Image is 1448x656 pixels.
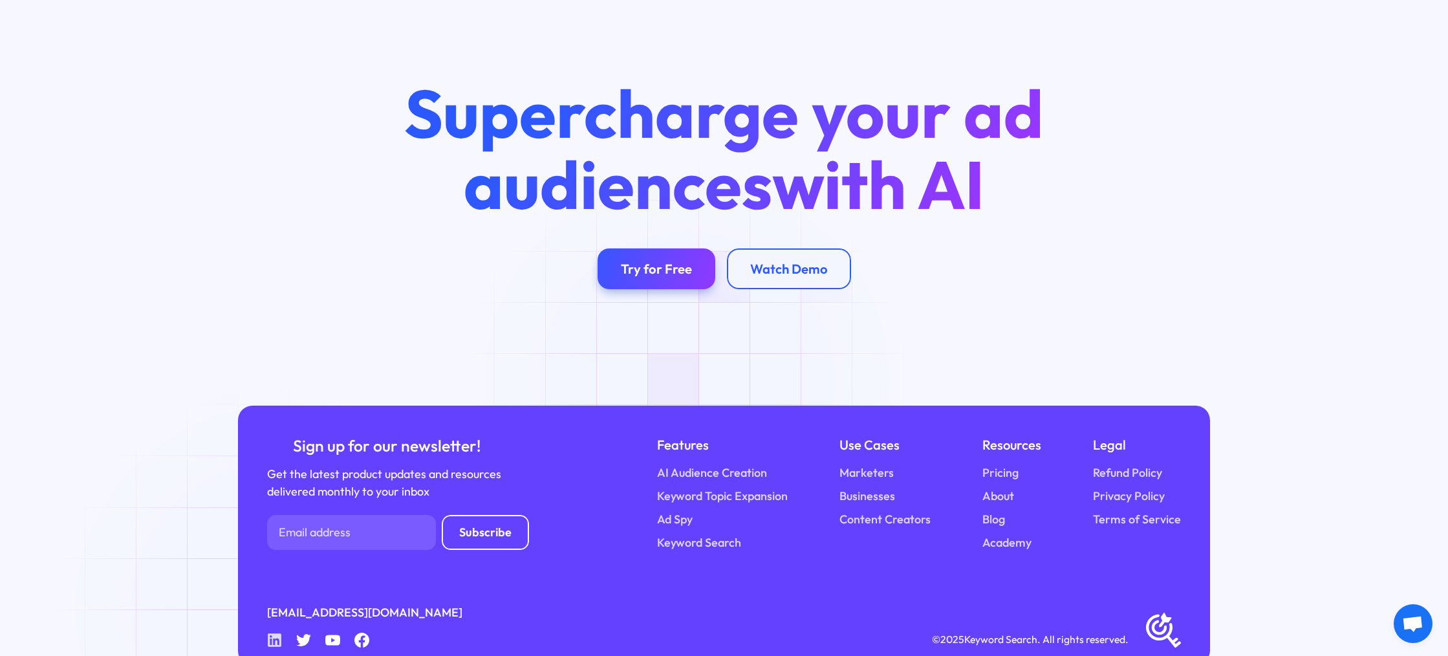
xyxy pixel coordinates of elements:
[657,510,693,528] a: Ad Spy
[750,261,828,277] div: Watch Demo
[982,435,1041,455] div: Resources
[1093,510,1181,528] a: Terms of Service
[267,604,462,621] a: [EMAIL_ADDRESS][DOMAIN_NAME]
[940,633,964,646] span: 2025
[267,465,506,500] div: Get the latest product updates and resources delivered monthly to your inbox
[982,510,1005,528] a: Blog
[982,464,1019,481] a: Pricing
[621,261,692,277] div: Try for Free
[1093,464,1162,481] a: Refund Policy
[932,631,1129,648] div: © Keyword Search. All rights reserved.
[267,515,436,550] input: Email address
[267,435,506,457] div: Sign up for our newsletter!
[598,248,715,289] a: Try for Free
[267,515,529,550] form: Newsletter Form
[1093,487,1165,505] a: Privacy Policy
[727,248,851,289] a: Watch Demo
[657,435,788,455] div: Features
[442,515,529,550] input: Subscribe
[657,534,741,551] a: Keyword Search
[1394,604,1432,643] a: Open chat
[839,435,931,455] div: Use Cases
[839,487,895,505] a: Businesses
[982,534,1032,551] a: Academy
[657,464,767,481] a: AI Audience Creation
[657,487,788,505] a: Keyword Topic Expansion
[982,487,1014,505] a: About
[839,510,931,528] a: Content Creators
[375,78,1074,219] h2: Supercharge your ad audiences
[839,464,894,481] a: Marketers
[1093,435,1181,455] div: Legal
[772,142,984,226] span: with AI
